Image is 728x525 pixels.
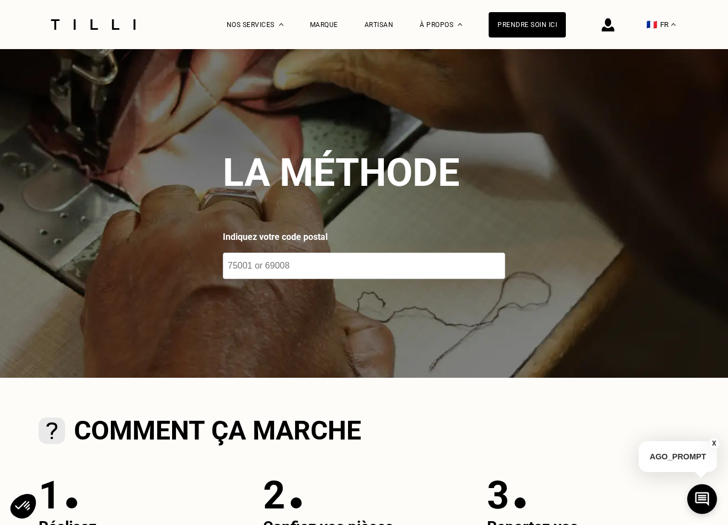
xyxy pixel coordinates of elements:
[263,473,285,518] p: 2
[458,23,462,26] img: Menu déroulant à propos
[279,23,283,26] img: Menu déroulant
[223,150,459,195] h2: La méthode
[365,21,394,29] a: Artisan
[39,473,61,518] p: 1
[709,437,720,449] button: X
[646,19,657,30] span: 🇫🇷
[47,19,140,30] img: Logo du service de couturière Tilli
[487,473,509,518] p: 3
[602,18,614,31] img: icône connexion
[489,12,566,37] a: Prendre soin ici
[671,23,676,26] img: menu déroulant
[639,441,717,472] p: AGO_PROMPT
[74,415,361,446] h2: Comment ça marche
[39,417,65,444] img: Comment ça marche
[310,21,338,29] a: Marque
[223,231,505,244] label: Indiquez votre code postal
[223,253,505,279] input: 75001 or 69008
